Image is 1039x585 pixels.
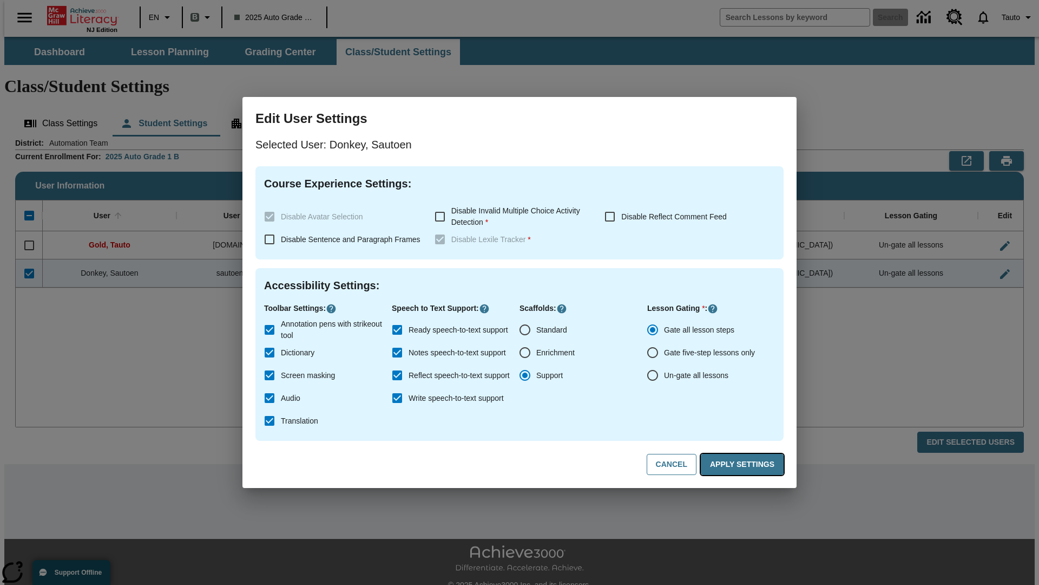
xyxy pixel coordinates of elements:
[281,235,420,244] span: Disable Sentence and Paragraph Frames
[409,370,510,381] span: Reflect speech-to-text support
[451,235,531,244] span: Disable Lexile Tracker
[479,303,490,314] button: Click here to know more about
[281,212,363,221] span: Disable Avatar Selection
[451,206,580,226] span: Disable Invalid Multiple Choice Activity Detection
[664,370,728,381] span: Un-gate all lessons
[281,347,314,359] span: Dictionary
[664,347,755,359] span: Gate five-step lessons only
[409,347,506,359] span: Notes speech-to-text support
[664,324,734,336] span: Gate all lesson steps
[536,347,575,359] span: Enrichment
[392,303,519,314] p: Speech to Text Support :
[264,175,775,192] h4: Course Experience Settings :
[701,454,784,475] button: Apply Settings
[409,393,504,404] span: Write speech-to-text support
[255,110,784,127] h3: Edit User Settings
[281,370,335,381] span: Screen masking
[255,136,784,153] p: Selected User: Donkey, Sautoen
[556,303,567,314] button: Click here to know more about
[429,228,596,251] label: These settings are specific to individual classes. To see these settings or make changes, please ...
[621,212,727,221] span: Disable Reflect Comment Feed
[536,324,567,336] span: Standard
[536,370,563,381] span: Support
[707,303,718,314] button: Click here to know more about
[647,454,696,475] button: Cancel
[281,318,383,341] span: Annotation pens with strikeout tool
[647,303,775,314] p: Lesson Gating :
[281,393,300,404] span: Audio
[258,205,426,228] label: These settings are specific to individual classes. To see these settings or make changes, please ...
[326,303,337,314] button: Click here to know more about
[409,324,508,336] span: Ready speech-to-text support
[264,303,392,314] p: Toolbar Settings :
[281,415,318,427] span: Translation
[519,303,647,314] p: Scaffolds :
[264,277,775,294] h4: Accessibility Settings :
